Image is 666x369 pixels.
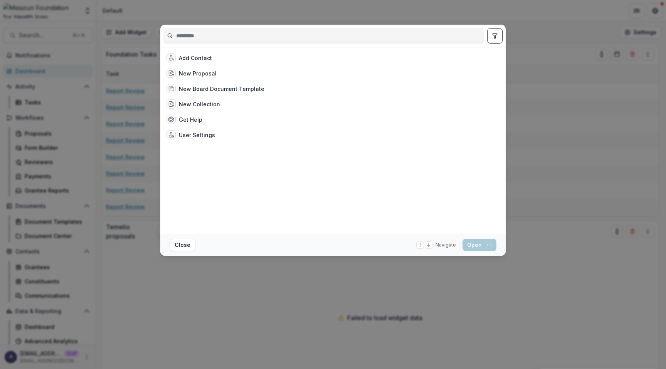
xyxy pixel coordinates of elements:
button: Close [170,239,195,251]
div: User Settings [179,131,215,139]
button: toggle filters [487,28,503,44]
span: Navigate [436,242,456,248]
div: New Proposal [179,69,217,77]
div: New Collection [179,100,220,108]
div: Get Help [179,116,202,124]
div: New Board Document Template [179,85,264,93]
div: Add Contact [179,54,212,62]
button: Open [462,239,496,251]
